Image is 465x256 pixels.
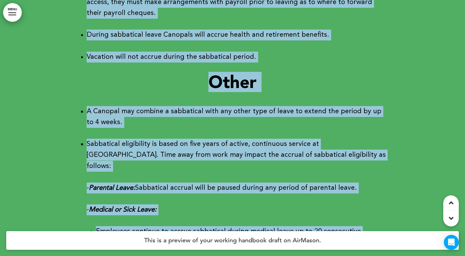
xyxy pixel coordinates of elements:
a: MENU [3,3,22,22]
p: - [87,204,388,215]
div: Open Intercom Messenger [444,235,459,250]
li: A Canopal may combine a sabbatical with any other type of leave to extend the period by up to 4 w... [87,106,388,128]
strong: Other [208,72,257,92]
p: Employees continue to accrue sabbatical during medical leave up to 20 consecutive working days. [96,226,388,248]
p: - Sabbatical accrual will be paused during any period of parental leave. [87,183,388,193]
li: During sabbatical leave Canopals will accrue health and retirement benefits. [87,30,388,40]
strong: Medical or Sick Leave: [89,206,157,213]
li: Vacation will not accrue during the sabbatical period. [87,52,388,63]
h4: This is a preview of your working handbook draft on AirMason. [6,231,459,250]
strong: Parental Leave: [89,184,135,191]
